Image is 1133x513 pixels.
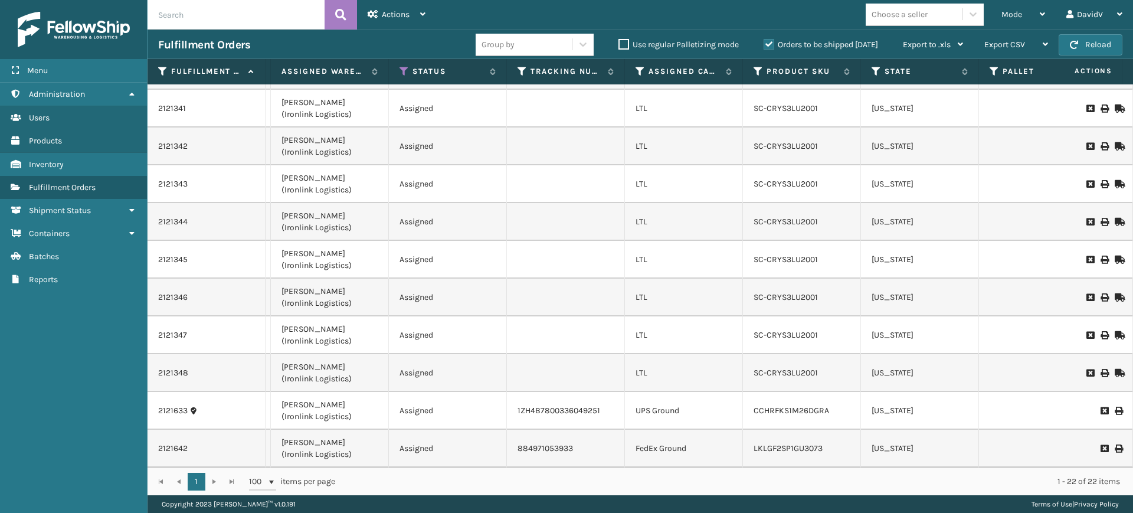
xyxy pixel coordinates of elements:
td: FedEx Ground [625,430,743,468]
label: Fulfillment Order Id [171,66,243,77]
span: Inventory [29,159,64,169]
a: SC-CRYS3LU2001 [754,141,818,151]
a: Privacy Policy [1074,500,1119,508]
td: [PERSON_NAME] (Ironlink Logistics) [271,90,389,128]
td: LTL [625,128,743,165]
td: [US_STATE] [861,241,979,279]
label: Assigned Warehouse [281,66,366,77]
td: LTL [625,90,743,128]
span: Administration [29,89,85,99]
i: Mark as Shipped [1115,180,1122,188]
a: 2121642 [158,443,188,455]
span: Products [29,136,62,146]
i: Mark as Shipped [1115,256,1122,264]
td: LTL [625,165,743,203]
p: Copyright 2023 [PERSON_NAME]™ v 1.0.191 [162,495,296,513]
td: LTL [625,316,743,354]
a: SC-CRYS3LU2001 [754,330,818,340]
i: Print Label [1115,407,1122,415]
td: [PERSON_NAME] (Ironlink Logistics) [271,165,389,203]
span: Menu [27,66,48,76]
a: SC-CRYS3LU2001 [754,292,818,302]
td: [PERSON_NAME] (Ironlink Logistics) [271,203,389,241]
span: items per page [249,473,335,491]
td: [US_STATE] [861,203,979,241]
img: logo [18,12,130,47]
a: SC-CRYS3LU2001 [754,103,818,113]
a: 1ZH4B7800336049251 [518,406,600,416]
i: Print BOL [1101,256,1108,264]
td: [PERSON_NAME] (Ironlink Logistics) [271,241,389,279]
i: Mark as Shipped [1115,104,1122,113]
a: 2121347 [158,329,187,341]
td: [US_STATE] [861,316,979,354]
i: Request to Be Cancelled [1086,104,1093,113]
i: Print Label [1115,445,1122,453]
a: 884971053933 [518,443,573,453]
td: [US_STATE] [861,165,979,203]
label: Assigned Carrier Service [649,66,720,77]
td: Assigned [389,90,507,128]
div: 1 - 22 of 22 items [352,476,1120,488]
td: [US_STATE] [861,90,979,128]
a: 2121633 [158,405,188,417]
i: Request to Be Cancelled [1101,407,1108,415]
div: Group by [482,38,515,51]
td: Assigned [389,316,507,354]
i: Mark as Shipped [1115,331,1122,339]
a: SC-CRYS3LU2001 [754,368,818,378]
label: Product SKU [767,66,838,77]
span: Actions [382,9,410,19]
a: 2121346 [158,292,188,303]
span: Reports [29,275,58,285]
i: Print BOL [1101,104,1108,113]
i: Mark as Shipped [1115,142,1122,151]
span: Actions [1037,61,1119,81]
h3: Fulfillment Orders [158,38,250,52]
i: Print BOL [1101,142,1108,151]
i: Request to Be Cancelled [1086,142,1093,151]
td: Assigned [389,203,507,241]
div: | [1032,495,1119,513]
label: Use regular Palletizing mode [618,40,739,50]
i: Mark as Shipped [1115,369,1122,377]
td: [US_STATE] [861,128,979,165]
td: Assigned [389,165,507,203]
td: LTL [625,203,743,241]
a: SC-CRYS3LU2001 [754,217,818,227]
i: Request to Be Cancelled [1086,331,1093,339]
i: Request to Be Cancelled [1086,293,1093,302]
i: Request to Be Cancelled [1086,369,1093,377]
span: Containers [29,228,70,238]
td: Assigned [389,392,507,430]
td: [PERSON_NAME] (Ironlink Logistics) [271,316,389,354]
span: Fulfillment Orders [29,182,96,192]
td: Assigned [389,354,507,392]
div: Choose a seller [872,8,928,21]
a: 2121343 [158,178,188,190]
span: Export CSV [984,40,1025,50]
span: Shipment Status [29,205,91,215]
i: Request to Be Cancelled [1086,256,1093,264]
a: 1 [188,473,205,491]
td: [US_STATE] [861,279,979,316]
a: 2121342 [158,140,188,152]
td: [US_STATE] [861,392,979,430]
td: Assigned [389,430,507,468]
a: 2121348 [158,367,188,379]
td: [PERSON_NAME] (Ironlink Logistics) [271,279,389,316]
td: LTL [625,241,743,279]
a: CCHRFKS1M26DGRA [754,406,829,416]
label: State [885,66,956,77]
td: [PERSON_NAME] (Ironlink Logistics) [271,128,389,165]
a: 2121341 [158,103,186,115]
td: Assigned [389,128,507,165]
label: Pallet Name [1003,66,1074,77]
a: Terms of Use [1032,500,1072,508]
td: LTL [625,354,743,392]
a: SC-CRYS3LU2001 [754,254,818,264]
td: [PERSON_NAME] (Ironlink Logistics) [271,392,389,430]
i: Request to Be Cancelled [1101,445,1108,453]
td: Assigned [389,241,507,279]
td: LTL [625,279,743,316]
